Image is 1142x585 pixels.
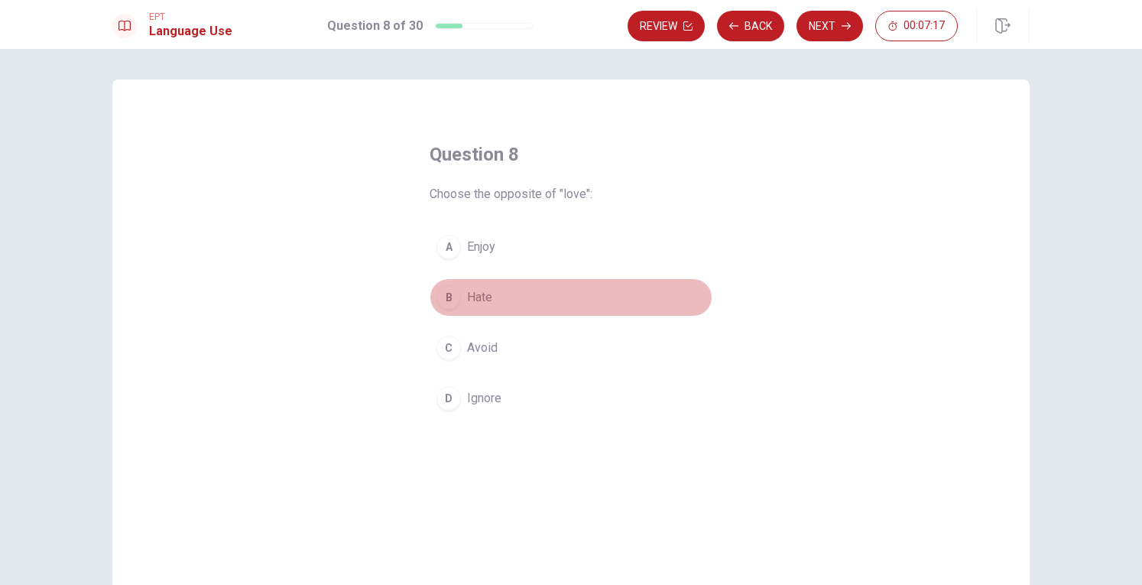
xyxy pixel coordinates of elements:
button: CAvoid [430,329,712,367]
div: B [436,285,461,310]
button: BHate [430,278,712,317]
span: Hate [467,288,492,307]
button: DIgnore [430,379,712,418]
span: Avoid [467,339,498,357]
span: 00:07:17 [904,20,945,32]
span: EPT [149,11,232,22]
div: A [436,235,461,259]
button: AEnjoy [430,228,712,266]
div: C [436,336,461,360]
button: 00:07:17 [875,11,958,41]
span: Enjoy [467,238,495,256]
div: D [436,386,461,411]
span: Choose the opposite of "love": [430,185,712,203]
button: Back [717,11,784,41]
h1: Question 8 of 30 [327,17,423,35]
h4: Question 8 [430,142,712,167]
button: Review [628,11,705,41]
h1: Language Use [149,22,232,41]
button: Next [796,11,863,41]
span: Ignore [467,389,501,408]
